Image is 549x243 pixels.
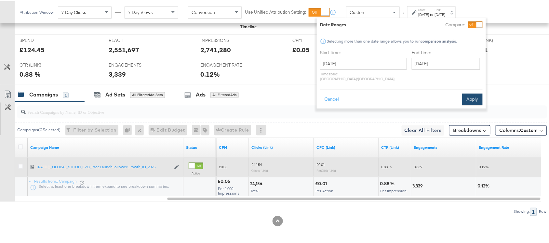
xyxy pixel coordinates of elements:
[495,124,547,134] button: Columns:Custom
[414,144,474,149] a: Post Likes + Post Reactions + Post Comments + Page Likes
[500,126,538,133] span: Columns:
[419,6,429,11] label: Start:
[210,91,239,97] div: All Filtered Ads
[320,20,346,27] div: Date Ranges
[20,9,55,13] div: Attribution Window:
[186,144,213,149] a: Shows the current state of your Ad Campaign.
[109,36,157,42] span: REACH
[105,90,125,97] div: Ad Sets
[219,144,246,149] a: The average cost you've paid to have 1,000 impressions of your ad.
[471,36,520,42] span: CPC (LINK)
[219,163,227,168] span: £0.05
[316,144,376,149] a: The average cost for each link click you've received from your ad.
[429,11,435,16] strong: to
[479,144,539,149] a: # of Engagements / Impressions
[201,69,220,78] div: 0.12%
[327,38,457,42] div: Selecting more than one date range allows you to run .
[201,44,231,53] div: 2,741,280
[201,36,249,42] span: IMPRESSIONS
[316,168,336,172] sub: Per Click (Link)
[17,126,60,132] div: Campaigns ( 0 Selected)
[245,8,306,14] label: Use Unified Attribution Setting:
[412,48,483,55] label: End Time:
[520,126,538,132] span: Custom
[413,182,425,188] div: 3,339
[320,92,343,104] button: Cancel
[530,207,537,215] div: 1
[196,90,206,97] div: Ads
[446,20,465,27] label: Compare:
[539,208,547,213] div: Row
[20,61,68,67] span: CTR (LINK)
[414,163,422,168] span: 3,339
[350,8,366,14] span: Custom
[109,44,139,53] div: 2,551,697
[109,61,157,67] span: ENGAGEMENTS
[192,8,215,14] span: Conversion
[514,208,530,213] div: Showing:
[421,37,456,42] strong: comparison analysis
[250,187,259,192] span: Total
[20,69,41,78] div: 0.88 %
[189,170,203,174] label: Active
[29,90,58,97] div: Campaigns
[61,8,86,14] span: 7 Day Clicks
[382,144,409,149] a: The number of clicks received on a link in your ad divided by the number of impressions.
[479,163,489,168] span: 0.12%
[109,69,126,78] div: 3,339
[218,185,239,195] span: Per 1,000 Impressions
[26,102,499,115] input: Search Campaigns by Name, ID or Objective
[250,180,264,186] div: 24,154
[380,180,397,186] div: 0.88 %
[462,92,483,104] button: Apply
[251,168,268,172] sub: Clicks (Link)
[435,6,446,11] label: End:
[128,8,153,14] span: 7 Day Views
[316,161,325,166] span: £0.01
[381,187,407,192] span: Per Impression
[402,124,444,134] button: Clear All Filters
[20,36,68,42] span: SPEND
[251,161,262,166] span: 24,154
[130,91,165,97] div: All Filtered Ad Sets
[320,70,407,80] p: Timezone: [GEOGRAPHIC_DATA]/[GEOGRAPHIC_DATA]
[30,144,181,149] a: Your campaign name.
[400,11,407,13] span: ↑
[315,187,333,192] span: Per Action
[315,180,329,186] div: £0.01
[20,44,45,53] div: £124.45
[36,163,171,169] a: TRAFFIC_GLOBAL_STITCH_EVG_PaceLaunchFollowerGrowth_IG_2025
[478,182,492,188] div: 0.12%
[320,48,407,55] label: Start Time:
[123,124,135,134] div: 0
[449,124,490,134] button: Breakdowns
[63,91,69,97] div: 1
[404,125,442,134] span: Clear All Filters
[218,177,232,184] div: £0.05
[240,22,257,29] div: Timeline
[201,61,249,67] span: ENGAGEMENT RATE
[382,163,392,168] span: 0.88 %
[251,144,311,149] a: The number of clicks on links appearing on your ad or Page that direct people to your sites off F...
[419,11,429,16] div: [DATE]
[435,11,446,16] div: [DATE]
[292,44,310,53] div: £0.05
[292,36,341,42] span: CPM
